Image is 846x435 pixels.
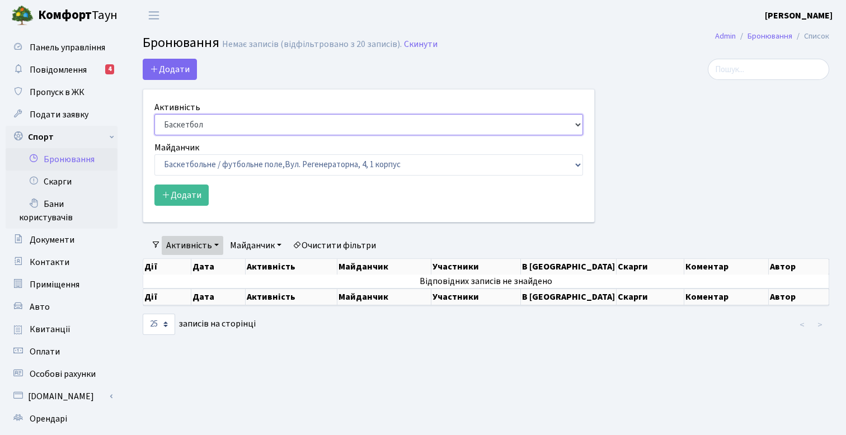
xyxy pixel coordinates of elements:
[30,413,67,425] span: Орендарі
[191,289,246,305] th: Дата
[6,251,117,273] a: Контакти
[30,64,87,76] span: Повідомлення
[222,39,402,50] div: Немає записів (відфільтровано з 20 записів).
[6,341,117,363] a: Оплати
[143,289,191,305] th: Дії
[30,301,50,313] span: Авто
[246,289,337,305] th: Активність
[6,363,117,385] a: Особові рахунки
[6,126,117,148] a: Спорт
[30,346,60,358] span: Оплати
[30,323,70,335] span: Квитанції
[6,408,117,430] a: Орендарі
[6,36,117,59] a: Панель управління
[6,81,117,103] a: Пропуск в ЖК
[143,259,191,275] th: Дії
[337,289,432,305] th: Майданчик
[337,259,432,275] th: Майданчик
[765,10,833,22] b: [PERSON_NAME]
[6,273,117,296] a: Приміщення
[404,39,438,50] a: Скинути
[143,59,197,80] button: Додати
[38,6,117,25] span: Таун
[38,6,92,24] b: Комфорт
[6,229,117,251] a: Документи
[6,296,117,318] a: Авто
[191,259,246,275] th: Дата
[431,289,520,305] th: Участники
[769,289,829,305] th: Автор
[6,193,117,229] a: Бани користувачів
[143,314,256,335] label: записів на сторінці
[715,30,736,42] a: Admin
[748,30,792,42] a: Бронювання
[6,148,117,171] a: Бронювання
[708,59,829,80] input: Пошук...
[225,236,286,255] a: Майданчик
[769,259,829,275] th: Автор
[143,314,175,335] select: записів на сторінці
[162,236,223,255] a: Активність
[617,289,684,305] th: Скарги
[11,4,34,27] img: logo.png
[154,101,200,114] label: Активність
[30,256,69,268] span: Контакти
[684,259,769,275] th: Коментар
[431,259,520,275] th: Участники
[792,30,829,42] li: Список
[154,185,209,206] button: Додати
[30,368,96,380] span: Особові рахунки
[30,234,74,246] span: Документи
[765,9,833,22] a: [PERSON_NAME]
[30,108,88,121] span: Подати заявку
[521,259,617,275] th: В [GEOGRAPHIC_DATA]
[105,64,114,74] div: 4
[6,385,117,408] a: [DOMAIN_NAME]
[521,289,617,305] th: В [GEOGRAPHIC_DATA]
[143,33,219,53] span: Бронювання
[154,141,199,154] label: Майданчик
[698,25,846,48] nav: breadcrumb
[6,171,117,193] a: Скарги
[30,86,84,98] span: Пропуск в ЖК
[6,103,117,126] a: Подати заявку
[30,41,105,54] span: Панель управління
[684,289,769,305] th: Коментар
[6,318,117,341] a: Квитанції
[140,6,168,25] button: Переключити навігацію
[246,259,337,275] th: Активність
[617,259,684,275] th: Скарги
[6,59,117,81] a: Повідомлення4
[30,278,79,291] span: Приміщення
[288,236,380,255] a: Очистити фільтри
[143,275,829,288] td: Відповідних записів не знайдено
